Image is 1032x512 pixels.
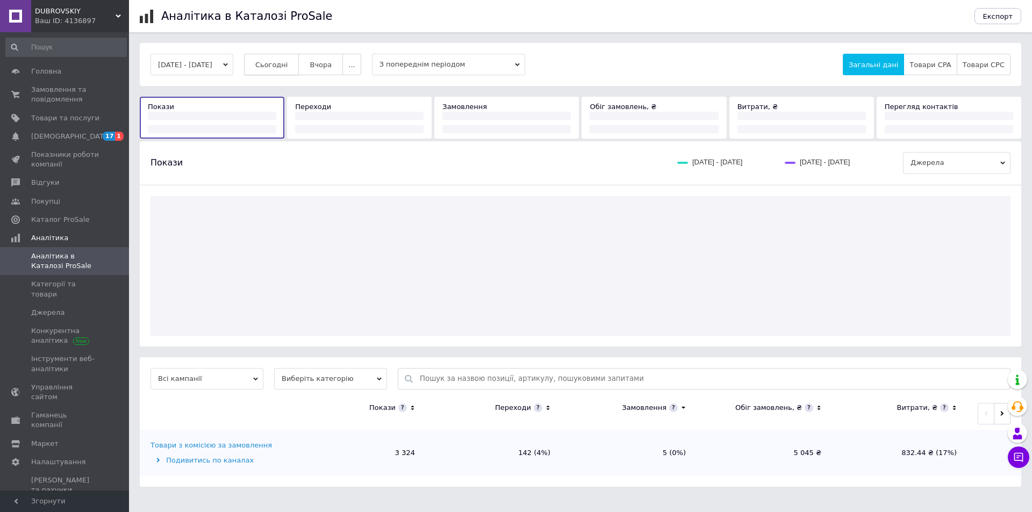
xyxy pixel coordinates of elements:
[909,61,951,69] span: Товари CPA
[161,10,332,23] h1: Аналітика в Каталозі ProSale
[148,103,174,111] span: Покази
[31,178,59,188] span: Відгуки
[31,215,89,225] span: Каталог ProSale
[622,403,666,413] div: Замовлення
[974,8,1022,24] button: Експорт
[310,61,332,69] span: Вчора
[31,67,61,76] span: Головна
[495,403,531,413] div: Переходи
[426,430,561,476] td: 142 (4%)
[103,132,115,141] span: 17
[590,103,656,111] span: Обіг замовлень, ₴
[372,54,525,75] span: З попереднім періодом
[31,439,59,449] span: Маркет
[31,197,60,206] span: Покупці
[843,54,904,75] button: Загальні дані
[31,410,99,430] span: Гаманець компанії
[904,54,957,75] button: Товари CPA
[31,279,99,299] span: Категорії та товари
[442,103,487,111] span: Замовлення
[295,103,331,111] span: Переходи
[255,61,288,69] span: Сьогодні
[31,308,64,318] span: Джерела
[274,368,387,390] span: Виберіть категорію
[342,54,361,75] button: ...
[31,132,111,141] span: [DEMOGRAPHIC_DATA]
[35,16,129,26] div: Ваш ID: 4136897
[5,38,127,57] input: Пошук
[150,54,233,75] button: [DATE] - [DATE]
[983,12,1013,20] span: Експорт
[348,61,355,69] span: ...
[31,85,99,104] span: Замовлення та повідомлення
[31,150,99,169] span: Показники роботи компанії
[697,430,832,476] td: 5 045 ₴
[737,103,778,111] span: Витрати, ₴
[150,157,183,169] span: Покази
[832,430,967,476] td: 832.44 ₴ (17%)
[31,113,99,123] span: Товари та послуги
[31,457,86,467] span: Налаштування
[420,369,1005,389] input: Пошук за назвою позиції, артикулу, пошуковими запитами
[31,383,99,402] span: Управління сайтом
[150,368,263,390] span: Всі кампанії
[31,354,99,373] span: Інструменти веб-аналітики
[1008,446,1029,468] button: Чат з покупцем
[903,152,1010,174] span: Джерела
[31,251,99,271] span: Аналітика в Каталозі ProSale
[31,233,68,243] span: Аналітика
[298,54,343,75] button: Вчора
[963,61,1005,69] span: Товари CPC
[115,132,124,141] span: 1
[561,430,697,476] td: 5 (0%)
[885,103,958,111] span: Перегляд контактів
[735,403,802,413] div: Обіг замовлень, ₴
[150,441,272,450] div: Товари з комісією за замовлення
[150,456,288,465] div: Подивитись по каналах
[369,403,396,413] div: Покази
[897,403,937,413] div: Витрати, ₴
[35,6,116,16] span: DUBROVSKIY
[31,326,99,345] span: Конкурентна аналітика
[290,430,426,476] td: 3 324
[957,54,1010,75] button: Товари CPC
[849,61,898,69] span: Загальні дані
[244,54,299,75] button: Сьогодні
